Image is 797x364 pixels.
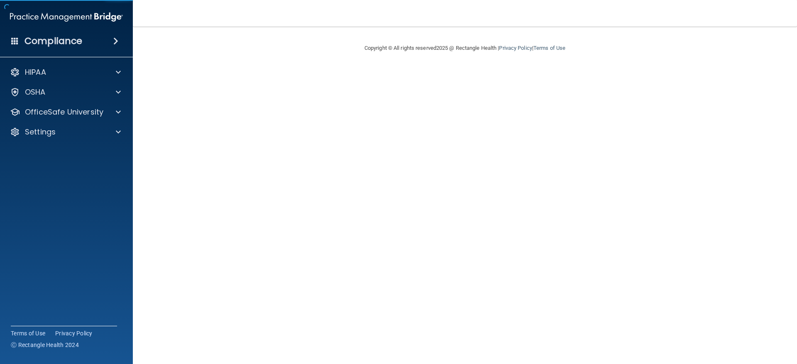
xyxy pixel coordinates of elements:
h4: Compliance [24,35,82,47]
a: Settings [10,127,121,137]
p: Settings [25,127,56,137]
p: OfficeSafe University [25,107,103,117]
p: HIPAA [25,67,46,77]
div: Copyright © All rights reserved 2025 @ Rectangle Health | | [313,35,616,61]
a: Privacy Policy [499,45,532,51]
a: HIPAA [10,67,121,77]
span: Ⓒ Rectangle Health 2024 [11,341,79,349]
a: OfficeSafe University [10,107,121,117]
img: PMB logo [10,9,123,25]
a: OSHA [10,87,121,97]
a: Privacy Policy [55,329,93,337]
a: Terms of Use [11,329,45,337]
p: OSHA [25,87,46,97]
a: Terms of Use [533,45,565,51]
